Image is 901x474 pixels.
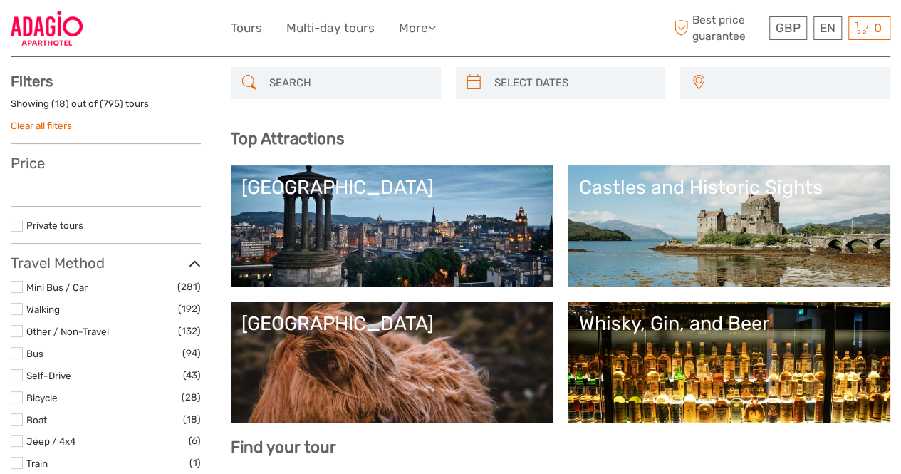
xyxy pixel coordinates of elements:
[26,282,88,293] a: Mini Bus / Car
[55,97,66,110] label: 18
[578,312,880,335] div: Whisky, Gin, and Beer
[231,18,262,38] a: Tours
[183,411,201,428] span: (18)
[231,438,336,457] b: Find your tour
[26,348,43,359] a: Bus
[178,301,201,317] span: (192)
[489,71,659,96] input: SELECT DATES
[241,176,543,276] a: [GEOGRAPHIC_DATA]
[183,367,201,383] span: (43)
[11,11,83,46] img: 621-7598782e-8e5e-45c8-a260-1ca0d9aadd2c_logo_small.jpg
[872,21,884,35] span: 0
[813,16,842,40] div: EN
[26,436,75,447] a: Jeep / 4x4
[578,176,880,199] div: Castles and Historic Sights
[578,312,880,412] a: Whisky, Gin, and Beer
[776,21,801,35] span: GBP
[578,176,880,276] a: Castles and Historic Sights
[26,304,60,315] a: Walking
[264,71,434,96] input: SEARCH
[26,392,58,403] a: Bicycle
[11,97,201,119] div: Showing ( ) out of ( ) tours
[189,433,201,449] span: (6)
[26,370,71,381] a: Self-Drive
[286,18,375,38] a: Multi-day tours
[399,18,436,38] a: More
[26,326,109,337] a: Other / Non-Travel
[241,176,543,199] div: [GEOGRAPHIC_DATA]
[178,323,201,339] span: (132)
[182,345,201,361] span: (94)
[11,120,72,131] a: Clear all filters
[103,97,120,110] label: 795
[177,279,201,295] span: (281)
[670,12,766,43] span: Best price guarantee
[231,129,344,148] b: Top Attractions
[182,389,201,406] span: (28)
[11,155,201,172] h3: Price
[241,312,543,412] a: [GEOGRAPHIC_DATA]
[26,458,48,469] a: Train
[11,73,53,90] strong: Filters
[26,414,47,426] a: Boat
[26,220,83,231] a: Private tours
[11,254,201,272] h3: Travel Method
[241,312,543,335] div: [GEOGRAPHIC_DATA]
[189,455,201,471] span: (1)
